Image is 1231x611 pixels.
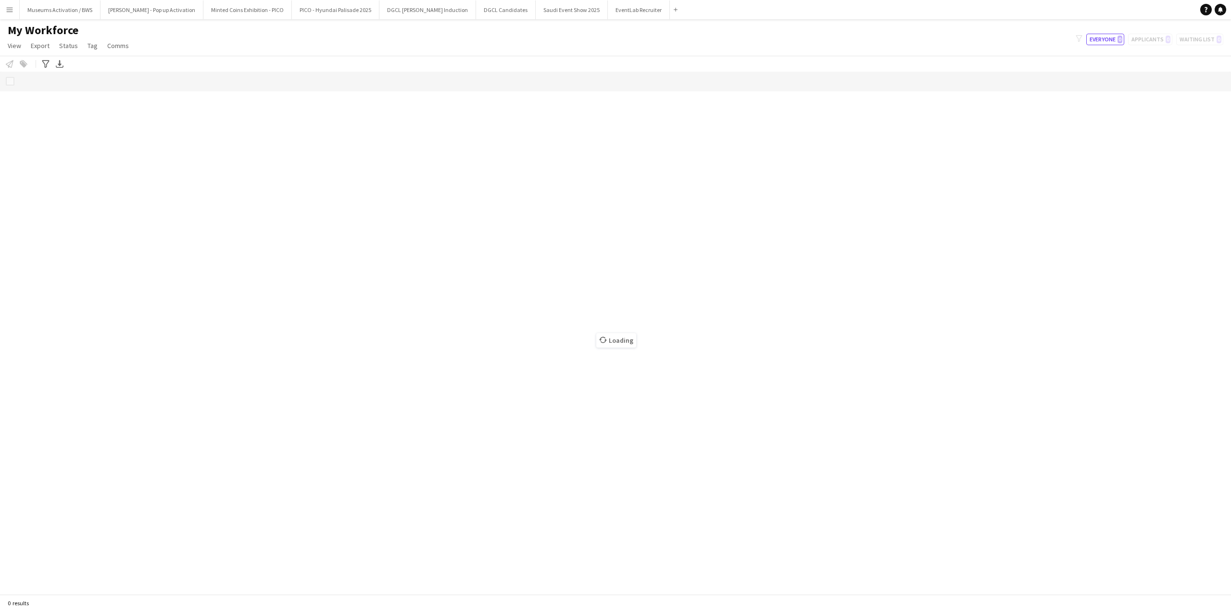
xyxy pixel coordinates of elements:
[107,41,129,50] span: Comms
[88,41,98,50] span: Tag
[31,41,50,50] span: Export
[27,39,53,52] a: Export
[100,0,203,19] button: [PERSON_NAME] - Pop up Activation
[1086,34,1124,45] button: Everyone0
[4,39,25,52] a: View
[20,0,100,19] button: Museums Activation / BWS
[55,39,82,52] a: Status
[8,23,78,37] span: My Workforce
[596,333,636,348] span: Loading
[379,0,476,19] button: DGCL [PERSON_NAME] Induction
[103,39,133,52] a: Comms
[1118,36,1122,43] span: 0
[292,0,379,19] button: PICO - Hyundai Palisade 2025
[8,41,21,50] span: View
[84,39,101,52] a: Tag
[203,0,292,19] button: Minted Coins Exhibition - PICO
[59,41,78,50] span: Status
[40,58,51,70] app-action-btn: Advanced filters
[536,0,608,19] button: Saudi Event Show 2025
[54,58,65,70] app-action-btn: Export XLSX
[476,0,536,19] button: DGCL Candidates
[608,0,670,19] button: EventLab Recruiter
